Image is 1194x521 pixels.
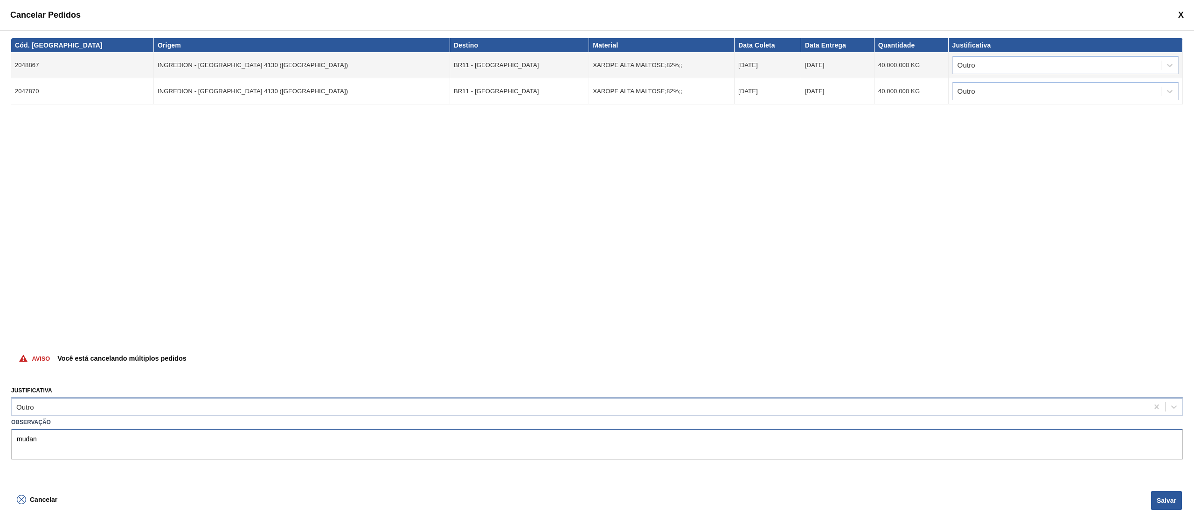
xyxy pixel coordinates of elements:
td: 40.000,000 KG [875,52,949,78]
td: [DATE] [801,78,875,104]
td: 2047870 [11,78,154,104]
td: INGREDION - [GEOGRAPHIC_DATA] 4130 ([GEOGRAPHIC_DATA]) [154,78,450,104]
th: Data Coleta [735,38,801,52]
div: Outro [958,88,975,95]
button: Cancelar [11,490,63,509]
p: Aviso [32,355,50,362]
td: [DATE] [735,52,801,78]
span: Cancelar [30,496,57,503]
div: Outro [16,403,34,411]
td: 40.000,000 KG [875,78,949,104]
textarea: mudan [11,429,1183,459]
th: Justificativa [949,38,1183,52]
td: [DATE] [735,78,801,104]
td: INGREDION - [GEOGRAPHIC_DATA] 4130 ([GEOGRAPHIC_DATA]) [154,52,450,78]
td: XAROPE ALTA MALTOSE;82%;; [589,52,735,78]
td: BR11 - [GEOGRAPHIC_DATA] [450,78,589,104]
th: Origem [154,38,450,52]
th: Quantidade [875,38,949,52]
td: XAROPE ALTA MALTOSE;82%;; [589,78,735,104]
label: Justificativa [11,387,52,394]
label: Observação [11,416,1183,429]
th: Material [589,38,735,52]
th: Data Entrega [801,38,875,52]
th: Cód. [GEOGRAPHIC_DATA] [11,38,154,52]
span: Cancelar Pedidos [10,10,81,20]
button: Salvar [1151,491,1182,510]
p: Você está cancelando múltiplos pedidos [57,355,186,362]
div: Outro [958,62,975,69]
td: BR11 - [GEOGRAPHIC_DATA] [450,52,589,78]
td: [DATE] [801,52,875,78]
td: 2048867 [11,52,154,78]
th: Destino [450,38,589,52]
